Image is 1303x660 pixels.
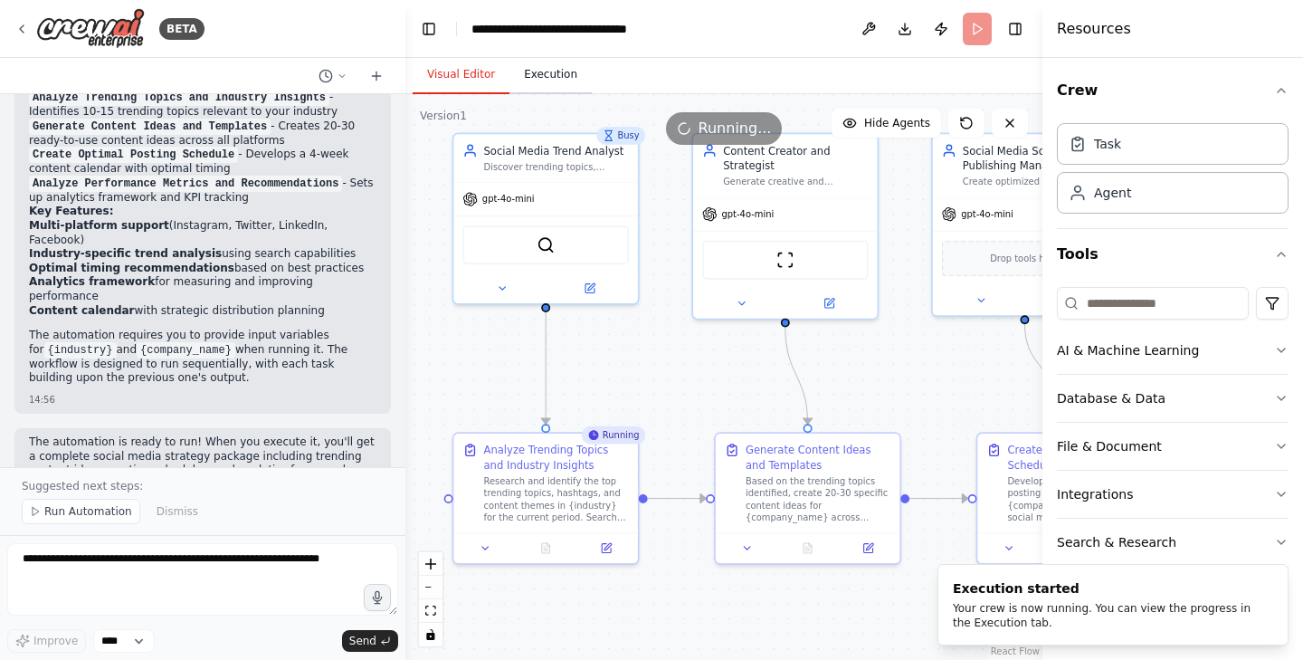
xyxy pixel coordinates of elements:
[699,118,772,139] span: Running...
[29,275,155,288] strong: Analytics framework
[484,161,629,173] div: Discover trending topics, hashtags, and content themes in {industry} by analyzing current social ...
[22,479,384,493] p: Suggested next steps:
[953,601,1266,630] div: Your crew is now running. You can view the progress in the Execution tab.
[29,148,376,177] li: - Develops a 4-week content calendar with optimal timing
[29,147,238,163] code: Create Optimal Posting Schedule
[1057,533,1176,551] div: Search & Research
[909,491,968,506] g: Edge from e27d75f9-72c3-4fe4-8e09-3d03a9acff81 to 60c9b730-6605-4492-b51b-1f2edd0a68fb
[137,342,235,359] code: {company_name}
[1057,485,1133,503] div: Integrations
[342,630,398,652] button: Send
[864,116,930,130] span: Hide Agents
[976,432,1164,564] div: Create Optimal Posting ScheduleDevelop a comprehensive posting schedule for {company_name} across...
[29,176,342,192] code: Analyze Performance Metrics and Recommendations
[413,56,509,94] button: Visual Editor
[776,540,840,558] button: No output available
[547,280,632,298] button: Open in side panel
[419,623,442,646] button: toggle interactivity
[582,426,645,445] div: Running
[691,133,879,320] div: Content Creator and StrategistGenerate creative and engaging social media content ideas, captions...
[1057,389,1165,407] div: Database & Data
[1057,375,1289,422] button: Database & Data
[484,143,629,158] div: Social Media Trend Analyst
[29,329,376,386] p: The automation requires you to provide input variables for and when running it. The workflow is d...
[29,247,376,262] li: using search capabilities
[1057,280,1289,629] div: Tools
[1057,471,1289,518] button: Integrations
[29,393,376,407] div: 14:56
[29,275,376,303] li: for measuring and improving performance
[538,312,554,424] g: Edge from 87bcab15-46ab-4a8f-a0ed-436518a52fc6 to 4ed3da1d-8077-4227-9d0a-dce648f7ec1e
[29,120,376,148] li: - Creates 20-30 ready-to-use content ideas across all platforms
[29,119,271,135] code: Generate Content Ideas and Templates
[484,475,629,523] div: Research and identify the top trending topics, hashtags, and content themes in {industry} for the...
[1057,519,1289,566] button: Search & Research
[22,499,140,524] button: Run Automation
[157,504,198,519] span: Dismiss
[509,56,592,94] button: Execution
[714,432,901,564] div: Generate Content Ideas and TemplatesBased on the trending topics identified, create 20-30 specifi...
[1057,423,1289,470] button: File & Document
[452,133,640,305] div: BusySocial Media Trend AnalystDiscover trending topics, hashtags, and content themes in {industry...
[842,540,894,558] button: Open in side panel
[1057,229,1289,280] button: Tools
[990,251,1060,266] span: Drop tools here
[29,90,329,106] code: Analyze Trending Topics and Industry Insights
[419,576,442,599] button: zoom out
[514,540,577,558] button: No output available
[723,143,868,173] div: Content Creator and Strategist
[1057,65,1289,116] button: Crew
[471,20,675,38] nav: breadcrumb
[29,91,376,120] li: - Identifies 10-15 trending topics relevant to your industry
[29,304,135,317] strong: Content calendar
[1057,437,1162,455] div: File & Document
[452,432,640,564] div: RunningAnalyze Trending Topics and Industry InsightsResearch and identify the top trending topics...
[419,552,442,646] div: React Flow controls
[723,177,868,188] div: Generate creative and engaging social media content ideas, captions, and post formats tailored fo...
[420,109,467,123] div: Version 1
[1007,475,1152,523] div: Develop a comprehensive posting schedule for {company_name} across all social media platforms. Re...
[311,65,355,87] button: Switch to previous chat
[963,143,1108,173] div: Social Media Scheduler and Publishing Manager
[419,599,442,623] button: fit view
[776,251,794,269] img: ScrapeWebsiteTool
[33,634,78,648] span: Improve
[29,219,376,247] li: (Instagram, Twitter, LinkedIn, Facebook)
[1003,16,1028,42] button: Hide right sidebar
[29,304,376,319] li: with strategic distribution planning
[1026,292,1110,310] button: Open in side panel
[961,208,1013,220] span: gpt-4o-mini
[484,443,629,473] div: Analyze Trending Topics and Industry Insights
[786,294,870,312] button: Open in side panel
[364,584,391,611] button: Click to speak your automation idea
[953,579,1266,598] div: Execution started
[362,65,391,87] button: Start a new chat
[29,205,113,217] strong: Key Features:
[648,491,707,506] g: Edge from 4ed3da1d-8077-4227-9d0a-dce648f7ec1e to e27d75f9-72c3-4fe4-8e09-3d03a9acff81
[29,219,169,232] strong: Multi-platform support
[44,342,117,359] code: {industry}
[1057,327,1289,374] button: AI & Machine Learning
[482,194,535,206] span: gpt-4o-mini
[29,262,234,274] strong: Optimal timing recommendations
[722,208,775,220] span: gpt-4o-mini
[29,247,222,260] strong: Industry-specific trend analysis
[7,629,86,653] button: Improve
[1057,116,1289,228] div: Crew
[832,109,941,138] button: Hide Agents
[1057,341,1199,359] div: AI & Machine Learning
[349,634,376,648] span: Send
[537,236,555,254] img: SerperDevTool
[419,552,442,576] button: zoom in
[159,18,204,40] div: BETA
[1094,135,1121,153] div: Task
[416,16,442,42] button: Hide left sidebar
[29,177,376,206] li: - Sets up analytics framework and KPI tracking
[147,499,207,524] button: Dismiss
[36,8,145,49] img: Logo
[778,328,815,425] g: Edge from 023e3951-cbe8-4958-a11a-692b4720c5e8 to e27d75f9-72c3-4fe4-8e09-3d03a9acff81
[746,475,890,523] div: Based on the trending topics identified, create 20-30 specific content ideas for {company_name} a...
[931,133,1118,317] div: Social Media Scheduler and Publishing ManagerCreate optimized posting schedules based on audience...
[29,435,376,492] p: The automation is ready to run! When you execute it, you'll get a complete social media strategy ...
[580,540,632,558] button: Open in side panel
